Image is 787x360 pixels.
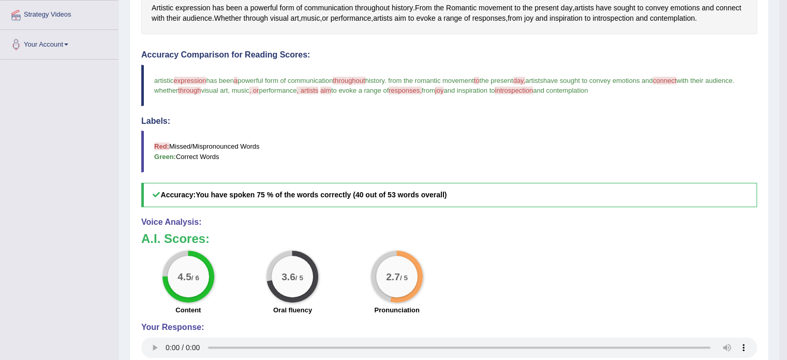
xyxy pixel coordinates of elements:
[653,77,677,84] span: connect
[212,3,224,13] span: Click to see word definition
[141,131,757,172] blockquote: Missed/Mispronounced Words Correct Words
[304,3,353,13] span: Click to see word definition
[333,77,365,84] span: throughout
[141,117,757,126] h4: Labels:
[550,13,583,24] span: Click to see word definition
[443,87,495,94] span: and inspiration to
[416,13,435,24] span: Click to see word definition
[154,87,178,94] span: whether
[592,13,633,24] span: Click to see word definition
[154,142,169,150] b: Red:
[296,87,318,94] span: , artists
[141,183,757,207] h5: Accuracy:
[508,13,522,24] span: Click to see word definition
[585,13,591,24] span: Click to see word definition
[175,305,201,315] label: Content
[365,77,384,84] span: history
[196,191,447,199] b: You have spoken 75 % of the words correctly (40 out of 53 words overall)
[636,13,648,24] span: Click to see word definition
[474,77,480,84] span: to
[400,273,408,281] small: / 5
[244,3,248,13] span: Click to see word definition
[670,3,700,13] span: Click to see word definition
[394,13,406,24] span: Click to see word definition
[543,77,653,84] span: have sought to convey emotions and
[291,13,299,24] span: Click to see word definition
[141,50,757,60] h4: Accuracy Comparison for Reading Scores:
[514,3,521,13] span: Click to see word definition
[280,3,294,13] span: Click to see word definition
[388,77,473,84] span: from the romantic movement
[177,271,191,282] big: 4.5
[389,87,422,94] span: responses,
[331,13,372,24] span: Click to see word definition
[234,77,237,84] span: a
[175,3,211,13] span: Click to see word definition
[392,3,413,13] span: Click to see word definition
[702,3,714,13] span: Click to see word definition
[249,87,259,94] span: , or
[650,13,695,24] span: Click to see word definition
[141,232,210,246] b: A.I. Scores:
[270,13,289,24] span: Click to see word definition
[438,13,442,24] span: Click to see word definition
[282,271,296,282] big: 3.6
[386,271,400,282] big: 2.7
[237,77,333,84] span: powerful form of communication
[167,13,181,24] span: Click to see word definition
[479,77,513,84] span: the present
[374,305,419,315] label: Pronunciation
[408,13,414,24] span: Click to see word definition
[206,77,234,84] span: has been
[295,273,303,281] small: / 5
[320,87,331,94] span: aim
[152,13,165,24] span: Click to see word definition
[536,13,547,24] span: Click to see word definition
[534,3,559,13] span: Click to see word definition
[637,3,644,13] span: Click to see word definition
[296,3,302,13] span: Click to see word definition
[446,3,477,13] span: Click to see word definition
[1,1,118,26] a: Strategy Videos
[525,77,543,84] span: artists
[226,3,242,13] span: Click to see word definition
[183,13,212,24] span: Click to see word definition
[384,77,387,84] span: .
[561,3,573,13] span: Click to see word definition
[259,87,296,94] span: performance
[524,13,533,24] span: Click to see word definition
[152,3,173,13] span: Click to see word definition
[373,13,392,24] span: Click to see word definition
[472,13,506,24] span: Click to see word definition
[141,218,757,227] h4: Voice Analysis:
[614,3,635,13] span: Click to see word definition
[174,77,206,84] span: expression
[331,87,389,94] span: to evoke a range of
[154,77,174,84] span: artistic
[355,3,390,13] span: Click to see word definition
[464,13,470,24] span: Click to see word definition
[513,77,526,84] span: day,
[141,323,757,332] h4: Your Response:
[415,3,432,13] span: Click to see word definition
[322,13,328,24] span: Click to see word definition
[523,3,532,13] span: Click to see word definition
[243,13,268,24] span: Click to see word definition
[495,87,533,94] span: introspection
[596,3,611,13] span: Click to see word definition
[435,87,444,94] span: joy
[273,305,312,315] label: Oral fluency
[733,77,735,84] span: .
[178,87,201,94] span: through
[191,273,199,281] small: / 6
[232,87,249,94] span: music
[443,13,462,24] span: Click to see word definition
[301,13,320,24] span: Click to see word definition
[154,153,176,161] b: Green:
[201,87,228,94] span: visual art
[716,3,741,13] span: Click to see word definition
[574,3,593,13] span: Click to see word definition
[434,3,444,13] span: Click to see word definition
[533,87,588,94] span: and contemplation
[214,13,242,24] span: Click to see word definition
